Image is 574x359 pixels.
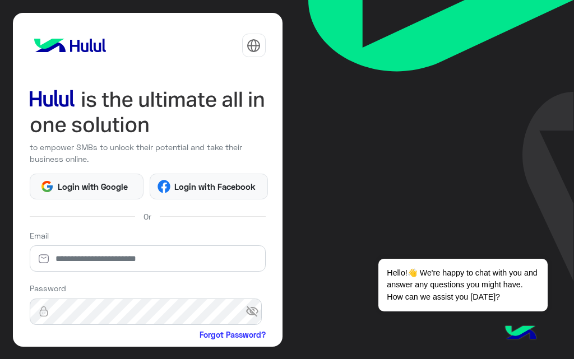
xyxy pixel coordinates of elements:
[30,306,58,317] img: lock
[170,180,260,193] span: Login with Facebook
[150,174,268,199] button: Login with Facebook
[501,314,540,353] img: hulul-logo.png
[30,282,66,294] label: Password
[158,180,170,193] img: Facebook
[40,180,53,193] img: Google
[378,259,547,311] span: Hello!👋 We're happy to chat with you and answer any questions you might have. How can we assist y...
[30,87,266,137] img: hululLoginTitle_EN.svg
[200,329,266,341] a: Forgot Password?
[30,253,58,264] img: email
[54,180,132,193] span: Login with Google
[247,39,261,53] img: tab
[30,174,143,199] button: Login with Google
[30,141,266,165] p: to empower SMBs to unlock their potential and take their business online.
[30,34,110,57] img: logo
[143,211,151,222] span: Or
[246,302,266,322] span: visibility_off
[30,230,49,241] label: Email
